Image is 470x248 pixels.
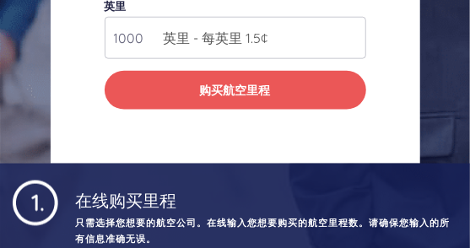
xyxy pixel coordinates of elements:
[105,71,366,110] button: 购买航空里程
[200,83,271,98] font: 购买航空里程
[164,30,268,46] font: 英里 - 每英里 1.5¢
[75,217,450,245] font: 只需选择您想要的航空公司。在线输入您想要购买的航空里程数。请确保您输入的所有信息准确无误。
[13,177,58,226] img: 1
[75,190,176,211] font: 在线购买里程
